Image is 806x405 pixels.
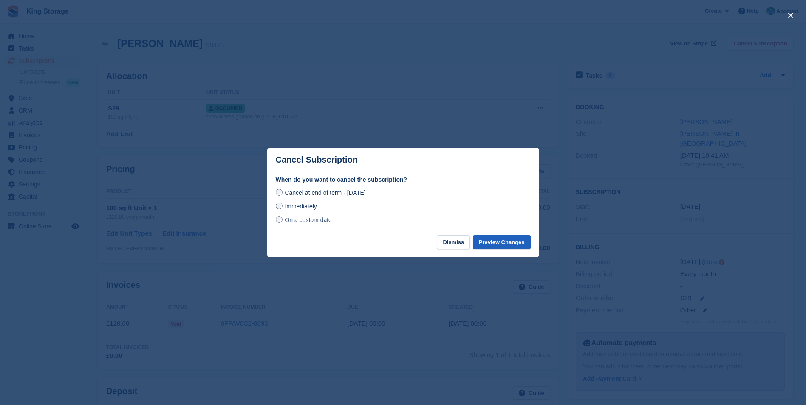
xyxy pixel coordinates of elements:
span: Cancel at end of term - [DATE] [285,189,365,196]
button: Preview Changes [473,235,531,249]
input: On a custom date [276,216,283,223]
input: Immediately [276,202,283,209]
button: Dismiss [437,235,470,249]
p: Cancel Subscription [276,155,358,165]
label: When do you want to cancel the subscription? [276,175,531,184]
button: close [784,8,798,22]
span: On a custom date [285,217,332,223]
span: Immediately [285,203,317,210]
input: Cancel at end of term - [DATE] [276,189,283,196]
